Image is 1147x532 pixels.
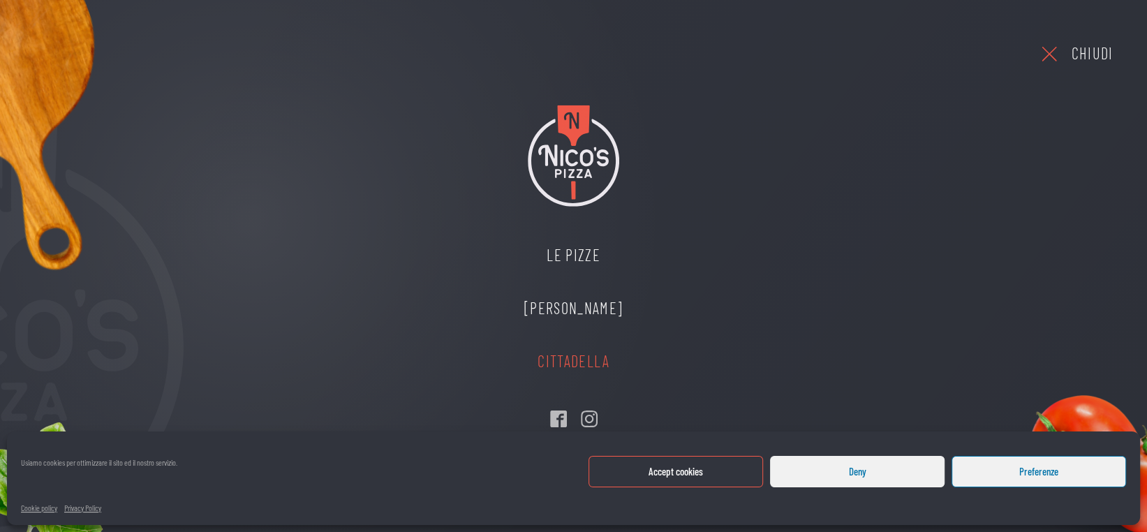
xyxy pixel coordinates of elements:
a: Chiudi [1038,34,1113,73]
button: Accept cookies [589,456,763,487]
div: Chiudi [1072,41,1113,66]
button: Deny [770,456,945,487]
a: [PERSON_NAME] [510,282,637,335]
a: Cittadella [510,335,637,388]
a: Le Pizze [510,229,637,282]
button: Preferenze [952,456,1126,487]
div: Usiamo cookies per ottimizzare il sito ed il nostro servizio. [21,456,177,484]
a: Privacy Policy [64,501,101,515]
img: Nico's Pizza Logo Colori [528,105,619,207]
a: Cookie policy [21,501,57,515]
